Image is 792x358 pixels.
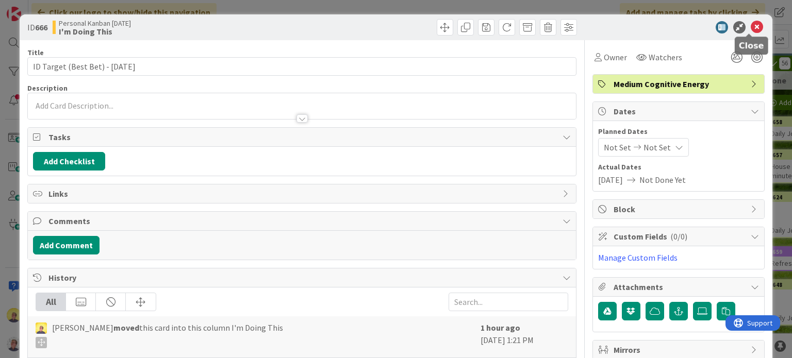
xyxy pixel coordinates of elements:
span: Owner [604,51,627,63]
span: Not Set [643,141,671,154]
span: History [48,271,557,284]
span: Dates [614,105,746,117]
b: 666 [35,22,47,32]
span: [PERSON_NAME] this card into this column I'm Doing This [52,321,283,348]
div: All [36,293,66,311]
span: Personal Kanban [DATE] [59,19,131,27]
span: ID [27,21,47,33]
span: Description [27,83,68,93]
span: Custom Fields [614,230,746,243]
span: Not Set [604,141,631,154]
span: Block [614,203,746,215]
input: type card name here... [27,57,576,76]
span: ( 0/0 ) [670,231,687,242]
b: 1 hour ago [481,322,520,333]
span: Attachments [614,281,746,293]
span: Actual Dates [598,162,759,173]
input: Search... [449,293,568,311]
span: Comments [48,215,557,227]
span: Not Done Yet [639,174,686,186]
span: [DATE] [598,174,623,186]
span: Links [48,187,557,200]
span: Watchers [649,51,682,63]
h5: Close [739,41,764,50]
span: Tasks [48,131,557,143]
label: Title [27,48,44,57]
span: Planned Dates [598,126,759,137]
button: Add Comment [33,236,100,254]
b: I'm Doing This [59,27,131,36]
button: Add Checklist [33,152,105,171]
img: JW [36,322,47,334]
span: Medium Cognitive Energy [614,78,746,90]
span: Support [22,2,47,14]
div: [DATE] 1:21 PM [481,321,568,352]
b: moved [113,322,139,333]
a: Manage Custom Fields [598,252,678,263]
span: Mirrors [614,344,746,356]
